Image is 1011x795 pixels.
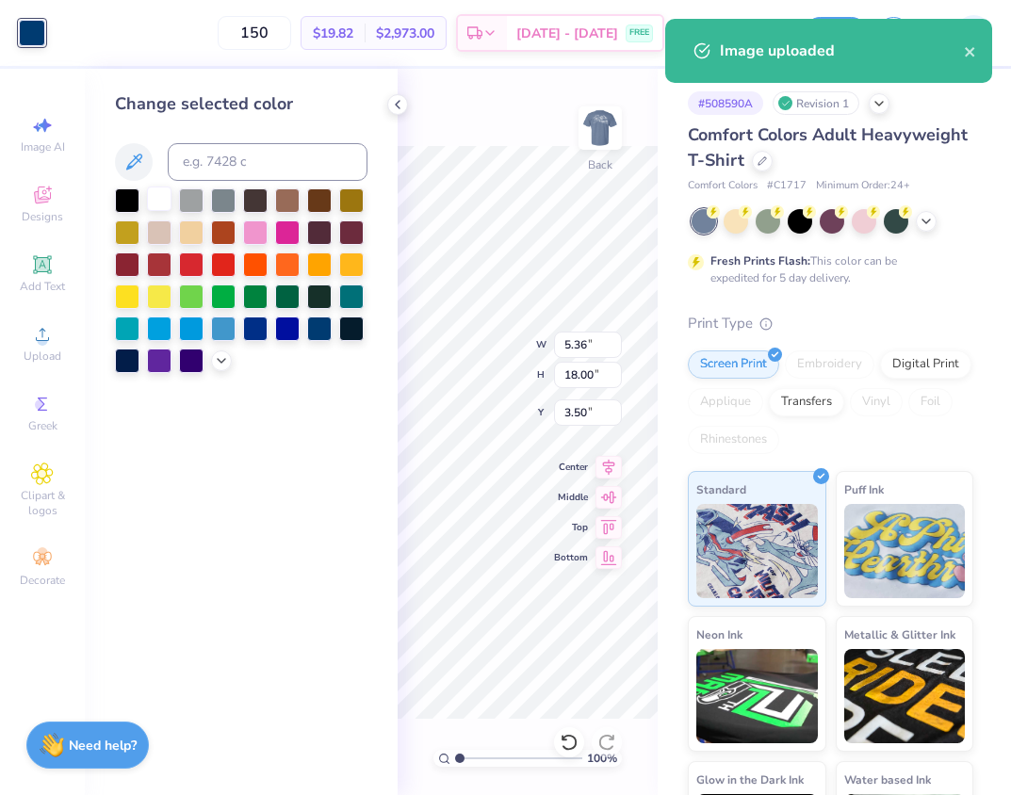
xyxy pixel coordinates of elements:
[588,156,612,173] div: Back
[376,24,434,43] span: $2,973.00
[9,488,75,518] span: Clipart & logos
[702,14,794,52] input: Untitled Design
[720,40,964,62] div: Image uploaded
[844,770,931,789] span: Water based Ink
[696,625,742,644] span: Neon Ink
[696,649,818,743] img: Neon Ink
[964,40,977,62] button: close
[20,279,65,294] span: Add Text
[20,573,65,588] span: Decorate
[24,349,61,364] span: Upload
[785,350,874,379] div: Embroidery
[554,551,588,564] span: Bottom
[696,770,804,789] span: Glow in the Dark Ink
[516,24,618,43] span: [DATE] - [DATE]
[816,178,910,194] span: Minimum Order: 24 +
[28,418,57,433] span: Greek
[688,388,763,416] div: Applique
[218,16,291,50] input: – –
[844,504,966,598] img: Puff Ink
[313,24,353,43] span: $19.82
[554,521,588,534] span: Top
[773,91,859,115] div: Revision 1
[629,26,649,40] span: FREE
[22,209,63,224] span: Designs
[880,350,971,379] div: Digital Print
[587,750,617,767] span: 100 %
[769,388,844,416] div: Transfers
[844,479,884,499] span: Puff Ink
[554,461,588,474] span: Center
[767,178,807,194] span: # C1717
[688,313,973,334] div: Print Type
[688,178,758,194] span: Comfort Colors
[21,139,65,154] span: Image AI
[908,388,953,416] div: Foil
[688,91,763,115] div: # 508590A
[168,143,367,181] input: e.g. 7428 c
[688,350,779,379] div: Screen Print
[850,388,903,416] div: Vinyl
[688,123,968,171] span: Comfort Colors Adult Heavyweight T-Shirt
[844,649,966,743] img: Metallic & Glitter Ink
[696,479,746,499] span: Standard
[844,625,955,644] span: Metallic & Glitter Ink
[710,252,942,286] div: This color can be expedited for 5 day delivery.
[710,253,810,268] strong: Fresh Prints Flash:
[688,426,779,454] div: Rhinestones
[581,109,619,147] img: Back
[69,737,137,754] strong: Need help?
[696,504,818,598] img: Standard
[115,91,367,117] div: Change selected color
[554,491,588,504] span: Middle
